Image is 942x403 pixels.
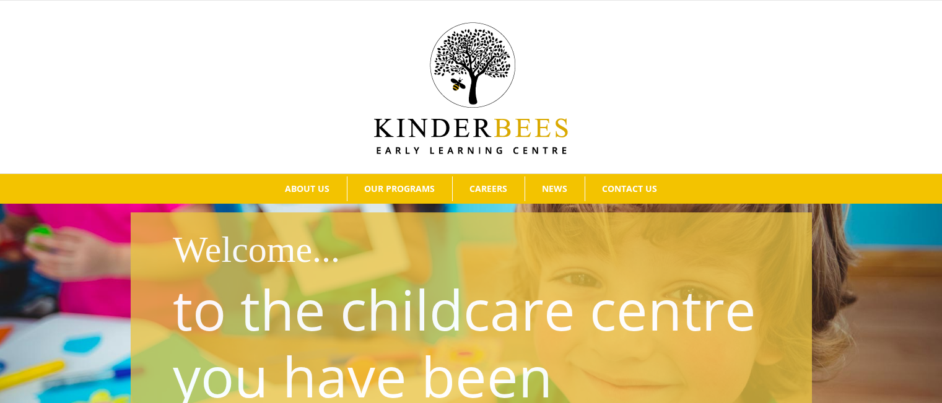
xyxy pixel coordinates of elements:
span: CAREERS [469,184,507,193]
a: CAREERS [453,176,525,201]
h1: Welcome... [173,223,803,275]
nav: Main Menu [19,174,923,204]
img: Kinder Bees Logo [374,22,568,154]
span: NEWS [542,184,567,193]
span: CONTACT US [602,184,657,193]
span: OUR PROGRAMS [364,184,435,193]
span: ABOUT US [285,184,329,193]
a: ABOUT US [268,176,347,201]
a: CONTACT US [585,176,674,201]
a: OUR PROGRAMS [347,176,452,201]
a: NEWS [525,176,585,201]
